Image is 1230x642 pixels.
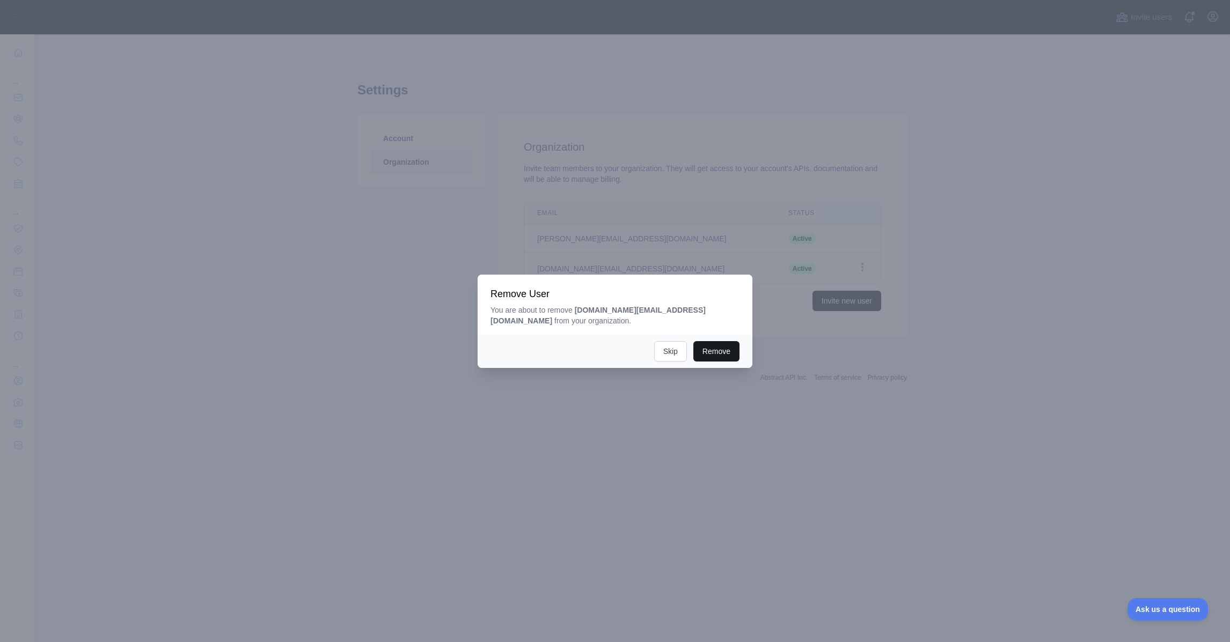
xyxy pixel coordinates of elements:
h3: Remove User [490,287,740,300]
span: You are about to remove [490,306,573,314]
iframe: Help Scout Beacon - Open [1127,598,1209,621]
span: from your organization. [554,316,631,325]
button: Remove [693,341,740,361]
b: [DOMAIN_NAME][EMAIL_ADDRESS][DOMAIN_NAME] [490,306,706,325]
button: Skip [654,341,687,361]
